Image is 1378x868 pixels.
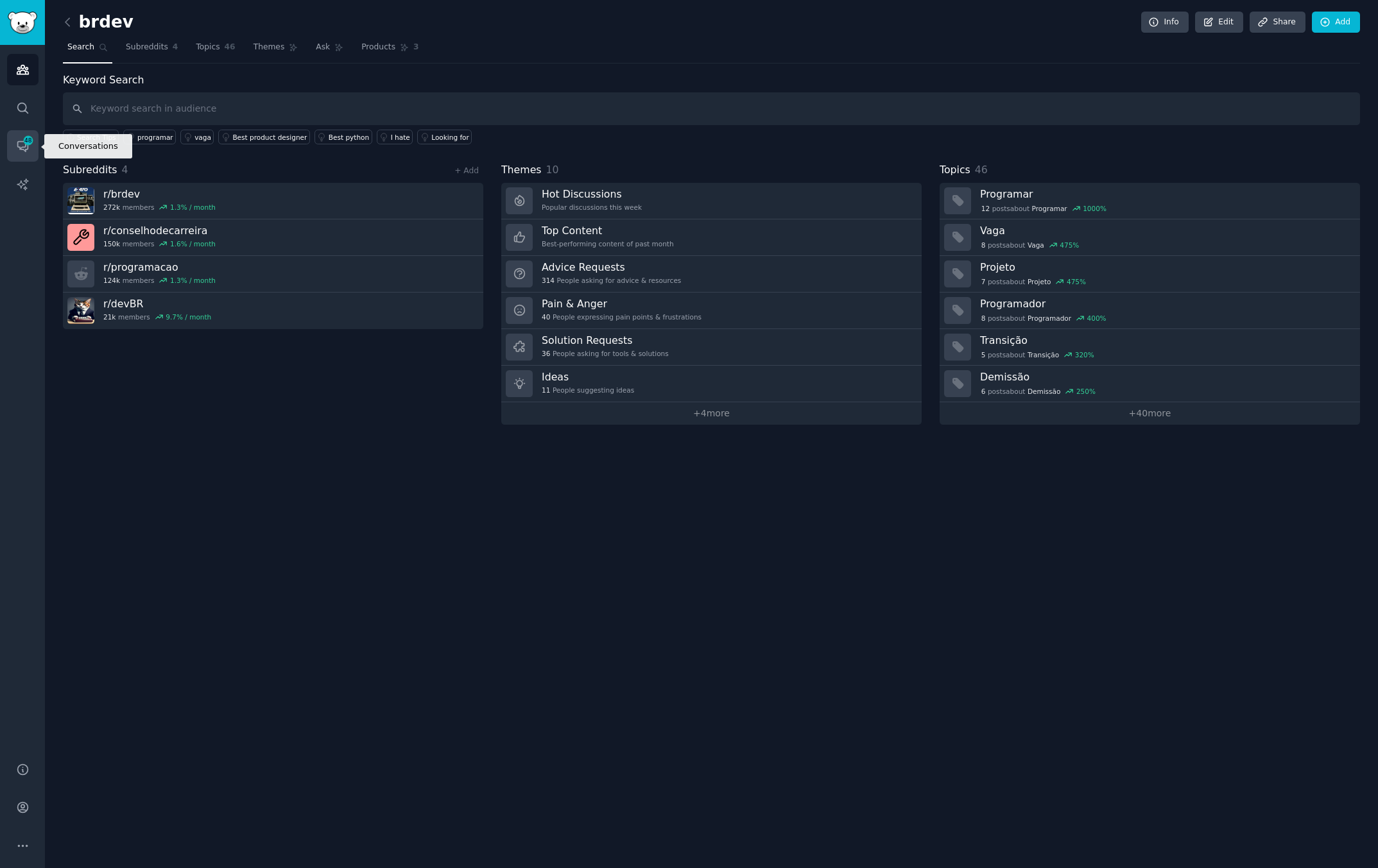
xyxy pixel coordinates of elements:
span: Programador [1028,314,1071,323]
h3: r/ conselhodecarreira [103,224,216,237]
h3: r/ programacao [103,260,216,274]
h3: Programar [980,187,1351,201]
div: 1.3 % / month [170,276,216,285]
a: r/conselhodecarreira150kmembers1.6% / month [63,219,483,256]
a: r/devBR21kmembers9.7% / month [63,293,483,329]
span: 124k [103,276,120,285]
div: post s about [980,386,1097,397]
span: Programar [1032,204,1067,213]
div: Looking for [431,133,469,142]
span: 7 [981,277,986,286]
span: Projeto [1028,277,1051,286]
span: Transição [1028,350,1059,359]
a: Hot DiscussionsPopular discussions this week [501,183,922,219]
div: members [103,276,216,285]
h3: Ideas [542,370,634,384]
img: conselhodecarreira [67,224,94,251]
span: 6 [981,387,986,396]
span: Subreddits [126,42,168,53]
a: Programador8postsaboutProgramador400% [940,293,1360,329]
span: 11 [542,386,550,395]
a: +40more [940,402,1360,425]
div: post s about [980,312,1107,324]
a: r/programacao124kmembers1.3% / month [63,256,483,293]
a: Products3 [357,37,423,64]
a: Transição5postsaboutTransição320% [940,329,1360,366]
a: Demissão6postsaboutDemissão250% [940,366,1360,402]
span: 12 [981,204,990,213]
h3: r/ brdev [103,187,216,201]
a: Projeto7postsaboutProjeto475% [940,256,1360,293]
div: 400 % [1087,314,1107,323]
div: Best product designer [232,133,307,142]
span: Demissão [1028,387,1061,396]
a: vaga [180,130,214,144]
span: Search [67,42,94,53]
a: Topics46 [191,37,239,64]
a: Programar12postsaboutProgramar1000% [940,183,1360,219]
img: GummySearch logo [8,12,37,34]
a: Advice Requests314People asking for advice & resources [501,256,922,293]
a: Share [1250,12,1305,33]
div: 1000 % [1083,204,1107,213]
span: Vaga [1028,241,1044,250]
h3: Solution Requests [542,334,669,347]
img: devBR [67,297,94,324]
a: Pain & Anger40People expressing pain points & frustrations [501,293,922,329]
div: programar [137,133,173,142]
div: People suggesting ideas [542,386,634,395]
div: members [103,239,216,248]
div: vaga [194,133,211,142]
a: Edit [1195,12,1243,33]
h3: Pain & Anger [542,297,702,311]
a: 48 [7,130,39,162]
span: 46 [225,42,236,53]
h3: Top Content [542,224,674,237]
span: 4 [173,42,178,53]
span: 3 [413,42,419,53]
div: Best-performing content of past month [542,239,674,248]
h3: Advice Requests [542,260,681,274]
h3: r/ devBR [103,297,211,311]
a: Search [63,37,112,64]
span: Themes [501,162,542,178]
h3: Demissão [980,370,1351,384]
button: Search Tips [63,130,119,144]
h3: Projeto [980,260,1351,274]
a: Best python [314,130,372,144]
span: Topics [196,42,220,53]
div: People expressing pain points & frustrations [542,312,702,321]
div: members [103,203,216,212]
span: 314 [542,276,555,285]
div: post s about [980,239,1080,251]
a: Looking for [417,130,472,144]
a: Add [1312,12,1360,33]
a: programar [123,130,176,144]
span: Subreddits [63,162,117,178]
a: + Add [454,166,479,175]
a: Subreddits4 [121,37,182,64]
div: 1.3 % / month [170,203,216,212]
div: 475 % [1060,241,1079,250]
a: Ideas11People suggesting ideas [501,366,922,402]
img: brdev [67,187,94,214]
span: 46 [975,164,988,176]
div: 250 % [1076,387,1096,396]
span: 10 [546,164,559,176]
a: Themes [249,37,303,64]
span: 21k [103,312,116,321]
span: Topics [940,162,970,178]
span: 8 [981,314,986,323]
a: +4more [501,402,922,425]
div: Popular discussions this week [542,203,642,212]
div: members [103,312,211,321]
h3: Transição [980,334,1351,347]
span: 40 [542,312,550,321]
h3: Vaga [980,224,1351,237]
a: Best product designer [218,130,309,144]
span: Search Tips [77,133,116,142]
a: r/brdev272kmembers1.3% / month [63,183,483,219]
span: 36 [542,349,550,358]
a: Top ContentBest-performing content of past month [501,219,922,256]
div: post s about [980,203,1108,214]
